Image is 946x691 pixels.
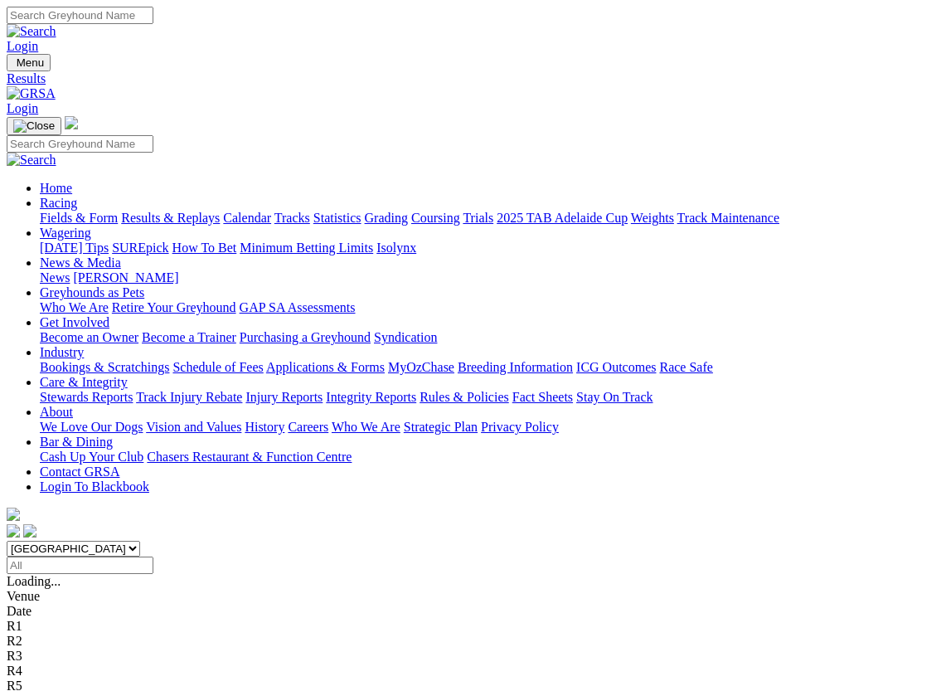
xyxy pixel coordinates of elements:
a: History [245,420,284,434]
a: Fact Sheets [512,390,573,404]
a: Applications & Forms [266,360,385,374]
a: Privacy Policy [481,420,559,434]
a: Track Injury Rebate [136,390,242,404]
span: Menu [17,56,44,69]
a: MyOzChase [388,360,454,374]
img: logo-grsa-white.png [65,116,78,129]
div: News & Media [40,270,939,285]
a: 2025 TAB Adelaide Cup [497,211,628,225]
img: logo-grsa-white.png [7,508,20,521]
a: Bookings & Scratchings [40,360,169,374]
img: Search [7,24,56,39]
a: Track Maintenance [677,211,779,225]
a: Results & Replays [121,211,220,225]
a: Injury Reports [245,390,323,404]
div: Venue [7,589,939,604]
a: [DATE] Tips [40,241,109,255]
a: Coursing [411,211,460,225]
div: About [40,420,939,435]
button: Toggle navigation [7,117,61,135]
a: Who We Are [332,420,400,434]
div: R4 [7,664,939,679]
a: Statistics [313,211,361,225]
a: Grading [365,211,408,225]
a: Calendar [223,211,271,225]
a: Login [7,39,38,53]
a: Vision and Values [146,420,241,434]
a: Syndication [374,330,437,344]
a: Who We Are [40,300,109,314]
div: Date [7,604,939,619]
div: Bar & Dining [40,450,939,465]
a: Get Involved [40,315,109,329]
div: Care & Integrity [40,390,939,405]
a: ICG Outcomes [576,360,656,374]
input: Search [7,7,153,24]
div: Greyhounds as Pets [40,300,939,315]
a: Racing [40,196,77,210]
a: Rules & Policies [420,390,509,404]
a: Login [7,101,38,115]
a: News & Media [40,255,121,270]
a: Industry [40,345,84,359]
a: Become an Owner [40,330,138,344]
input: Select date [7,557,153,574]
a: Breeding Information [458,360,573,374]
a: Isolynx [376,241,416,255]
a: Stay On Track [576,390,652,404]
a: Become a Trainer [142,330,236,344]
a: Care & Integrity [40,375,128,389]
img: GRSA [7,86,56,101]
a: Tracks [274,211,310,225]
a: Strategic Plan [404,420,478,434]
a: Cash Up Your Club [40,450,143,464]
a: News [40,270,70,285]
a: Trials [463,211,493,225]
a: Purchasing a Greyhound [240,330,371,344]
a: We Love Our Dogs [40,420,143,434]
a: Schedule of Fees [172,360,263,374]
div: Wagering [40,241,939,255]
a: How To Bet [172,241,237,255]
a: Login To Blackbook [40,479,149,494]
img: Search [7,153,56,168]
a: Contact GRSA [40,465,119,479]
a: Integrity Reports [326,390,416,404]
a: Bar & Dining [40,435,113,449]
a: SUREpick [112,241,168,255]
span: Loading... [7,574,61,588]
div: Industry [40,360,939,375]
a: Results [7,71,939,86]
div: R2 [7,634,939,649]
input: Search [7,135,153,153]
div: Get Involved [40,330,939,345]
a: Chasers Restaurant & Function Centre [147,450,352,464]
div: Racing [40,211,939,226]
a: Greyhounds as Pets [40,285,144,299]
img: facebook.svg [7,524,20,538]
a: About [40,405,73,419]
a: Race Safe [659,360,712,374]
a: Retire Your Greyhound [112,300,236,314]
a: Stewards Reports [40,390,133,404]
a: Weights [631,211,674,225]
img: Close [13,119,55,133]
img: twitter.svg [23,524,36,538]
a: [PERSON_NAME] [73,270,178,285]
div: R3 [7,649,939,664]
a: Fields & Form [40,211,118,225]
button: Toggle navigation [7,54,51,71]
a: Minimum Betting Limits [240,241,373,255]
a: Home [40,181,72,195]
a: GAP SA Assessments [240,300,356,314]
a: Wagering [40,226,91,240]
div: R1 [7,619,939,634]
a: Careers [288,420,328,434]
